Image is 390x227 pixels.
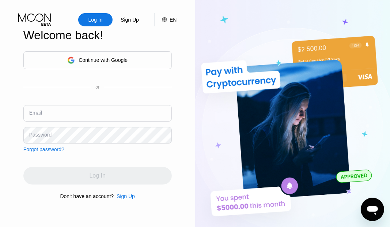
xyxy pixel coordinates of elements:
[154,13,177,26] div: EN
[29,110,42,116] div: Email
[114,193,135,199] div: Sign Up
[361,198,384,221] iframe: Button to launch messaging window
[23,51,172,69] div: Continue with Google
[23,146,64,152] div: Forgot password?
[95,85,99,90] div: or
[170,17,177,23] div: EN
[29,132,52,138] div: Password
[117,193,135,199] div: Sign Up
[120,16,140,23] div: Sign Up
[79,57,128,63] div: Continue with Google
[78,13,113,26] div: Log In
[88,16,103,23] div: Log In
[60,193,114,199] div: Don't have an account?
[23,29,172,42] div: Welcome back!
[113,13,147,26] div: Sign Up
